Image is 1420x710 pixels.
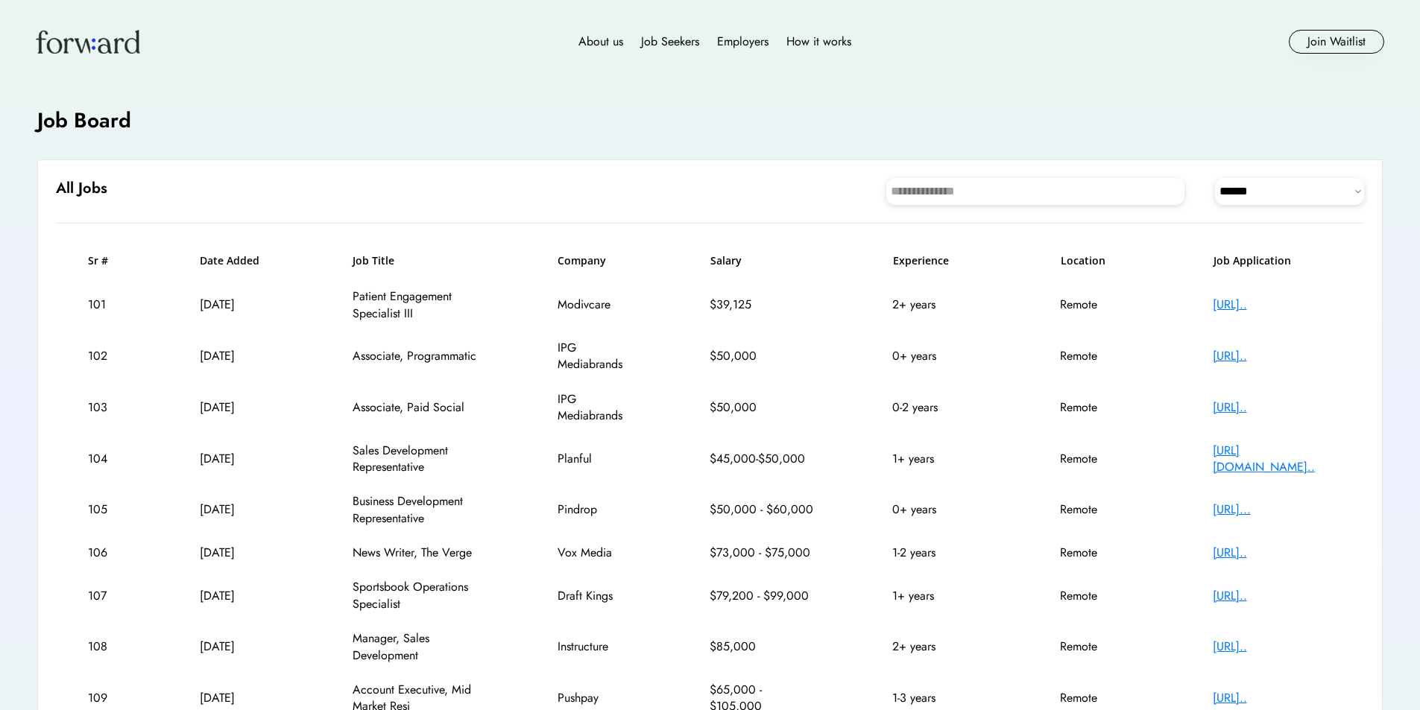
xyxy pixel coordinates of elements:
[710,451,814,467] div: $45,000-$50,000
[710,501,814,518] div: $50,000 - $60,000
[558,545,632,561] div: Vox Media
[1060,545,1135,561] div: Remote
[710,399,814,416] div: $50,000
[893,253,982,268] h6: Experience
[717,33,769,51] div: Employers
[1060,348,1135,364] div: Remote
[353,348,479,364] div: Associate, Programmatic
[1213,399,1332,416] div: [URL]..
[1060,588,1135,604] div: Remote
[558,340,632,373] div: IPG Mediabrands
[1214,253,1333,268] h6: Job Application
[558,451,632,467] div: Planful
[892,545,982,561] div: 1-2 years
[88,297,122,313] div: 101
[1213,443,1332,476] div: [URL][DOMAIN_NAME]..
[786,33,851,51] div: How it works
[892,348,982,364] div: 0+ years
[88,690,122,706] div: 109
[88,399,122,416] div: 103
[1213,588,1332,604] div: [URL]..
[710,297,814,313] div: $39,125
[56,178,107,199] h6: All Jobs
[200,501,274,518] div: [DATE]
[1061,253,1135,268] h6: Location
[558,690,632,706] div: Pushpay
[558,253,632,268] h6: Company
[710,253,815,268] h6: Salary
[1289,30,1384,54] button: Join Waitlist
[88,253,122,268] h6: Sr #
[200,451,274,467] div: [DATE]
[892,638,982,655] div: 2+ years
[1213,545,1332,561] div: [URL]..
[353,493,479,527] div: Business Development Representative
[36,30,140,54] img: Forward logo
[88,501,122,518] div: 105
[88,451,122,467] div: 104
[710,588,814,604] div: $79,200 - $99,000
[1060,399,1135,416] div: Remote
[37,106,131,135] h4: Job Board
[558,501,632,518] div: Pindrop
[892,399,982,416] div: 0-2 years
[1060,638,1135,655] div: Remote
[558,588,632,604] div: Draft Kings
[353,253,394,268] h6: Job Title
[892,501,982,518] div: 0+ years
[641,33,699,51] div: Job Seekers
[200,297,274,313] div: [DATE]
[88,545,122,561] div: 106
[1213,297,1332,313] div: [URL]..
[1213,690,1332,706] div: [URL]..
[353,399,479,416] div: Associate, Paid Social
[558,638,632,655] div: Instructure
[710,638,814,655] div: $85,000
[558,391,632,425] div: IPG Mediabrands
[892,451,982,467] div: 1+ years
[200,690,274,706] div: [DATE]
[892,690,982,706] div: 1-3 years
[1060,297,1135,313] div: Remote
[710,348,814,364] div: $50,000
[88,348,122,364] div: 102
[710,545,814,561] div: $73,000 - $75,000
[1213,501,1332,518] div: [URL]...
[1060,690,1135,706] div: Remote
[892,588,982,604] div: 1+ years
[200,638,274,655] div: [DATE]
[88,638,122,655] div: 108
[88,588,122,604] div: 107
[1060,501,1135,518] div: Remote
[892,297,982,313] div: 2+ years
[353,443,479,476] div: Sales Development Representative
[353,630,479,664] div: Manager, Sales Development
[558,297,632,313] div: Modivcare
[1213,638,1332,655] div: [URL]..
[353,288,479,322] div: Patient Engagement Specialist III
[578,33,623,51] div: About us
[200,253,274,268] h6: Date Added
[353,579,479,612] div: Sportsbook Operations Specialist
[200,588,274,604] div: [DATE]
[1060,451,1135,467] div: Remote
[200,545,274,561] div: [DATE]
[200,348,274,364] div: [DATE]
[353,545,479,561] div: News Writer, The Verge
[1213,348,1332,364] div: [URL]..
[200,399,274,416] div: [DATE]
